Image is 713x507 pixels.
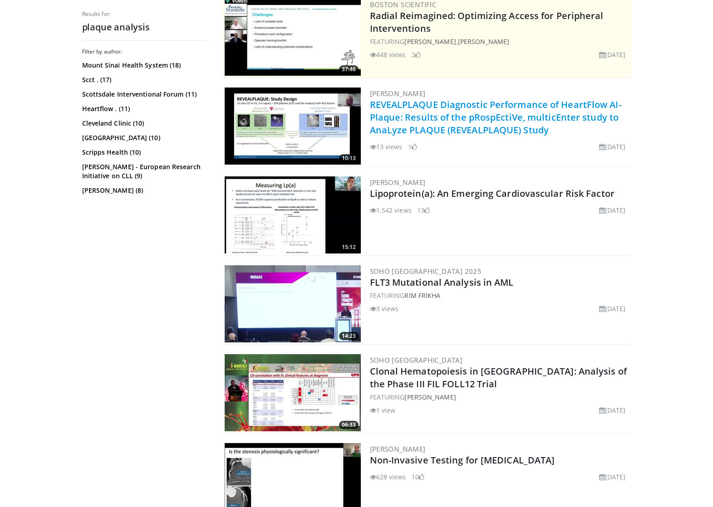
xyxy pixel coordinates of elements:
a: Non-Invasive Testing for [MEDICAL_DATA] [370,454,555,466]
a: 06:33 [225,354,361,431]
li: 628 views [370,472,406,482]
a: [PERSON_NAME] - European Research Initiative on CLL (9) [82,162,207,180]
li: 2 [412,50,421,59]
a: Scottsdale Interventional Forum (11) [82,90,207,99]
span: 15:12 [339,243,359,251]
img: f24c4ebf-e41c-4d5c-9696-46c75696f1de.300x170_q85_crop-smart_upscale.jpg [225,265,361,342]
li: 1 view [370,405,396,415]
a: 14:23 [225,265,361,342]
a: [PERSON_NAME] [370,444,426,453]
li: 1,542 views [370,205,412,215]
a: Heartflow . (11) [82,104,207,113]
h3: Filter by author: [82,48,209,55]
span: 06:33 [339,421,359,429]
a: Cleveland Clinic (10) [82,119,207,128]
p: Results for: [82,10,209,18]
h2: plaque analysis [82,21,209,33]
li: [DATE] [599,472,626,482]
li: [DATE] [599,205,626,215]
a: REVEALPLAQUE Diagnostic Performance of HeartFlow AI-Plaque: Results of the pRospEctiVe, multicEnt... [370,98,621,136]
a: FLT3 Mutational Analysis in AML [370,276,514,288]
span: 10:13 [339,154,359,162]
a: Scripps Health (10) [82,148,207,157]
a: SOHO [GEOGRAPHIC_DATA] 2025 [370,267,482,276]
a: Radial Reimagined: Optimizing Access for Peripheral Interventions [370,10,604,34]
img: ce331318-c8ad-42ac-9f23-7373be49a1b2.300x170_q85_crop-smart_upscale.jpg [225,176,361,253]
div: FEATURING [370,291,629,300]
li: [DATE] [599,50,626,59]
div: FEATURING , [370,37,629,46]
a: [PERSON_NAME] [404,37,456,46]
a: Rim Frikha [404,291,440,300]
li: 448 views [370,50,406,59]
a: Mount Sinai Health System (18) [82,61,207,70]
li: 1 [408,142,417,151]
img: 5ea0a096-45d0-4e67-8147-a3896fe15d1f.300x170_q85_crop-smart_upscale.jpg [225,354,361,431]
a: SOHO [GEOGRAPHIC_DATA] [370,356,463,365]
a: 10:13 [225,88,361,165]
li: 3 views [370,304,399,313]
a: Scct . (17) [82,75,207,84]
a: [PERSON_NAME] [370,178,426,187]
a: [PERSON_NAME] [404,393,456,401]
li: [DATE] [599,405,626,415]
li: 10 [412,472,424,482]
a: [PERSON_NAME] [370,89,426,98]
li: [DATE] [599,304,626,313]
span: 14:23 [339,332,359,340]
span: 37:46 [339,65,359,73]
div: FEATURING [370,392,629,402]
a: 15:12 [225,176,361,253]
li: [DATE] [599,142,626,151]
a: [PERSON_NAME] (8) [82,186,207,195]
a: Clonal Hematopoiesis in [GEOGRAPHIC_DATA]: Analysis of the Phase III FIL FOLL12 Trial [370,365,627,390]
img: f2c68859-0141-4a8b-a821-33e5a922fb60.300x170_q85_crop-smart_upscale.jpg [225,88,361,165]
a: [PERSON_NAME] [458,37,509,46]
a: Lipoprotein(a): An Emerging Cardiovascular Risk Factor [370,187,615,200]
li: 13 [417,205,430,215]
li: 13 views [370,142,403,151]
a: [GEOGRAPHIC_DATA] (10) [82,133,207,142]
